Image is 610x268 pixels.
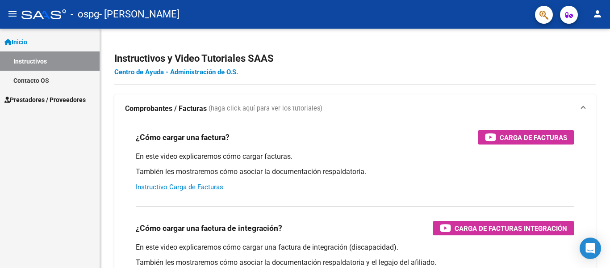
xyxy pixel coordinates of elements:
[136,258,574,268] p: También les mostraremos cómo asociar la documentación respaldatoria y el legajo del afiliado.
[592,9,603,19] mat-icon: person
[114,68,238,76] a: Centro de Ayuda - Administración de O.S.
[114,50,596,67] h2: Instructivos y Video Tutoriales SAAS
[136,167,574,177] p: También les mostraremos cómo asociar la documentación respaldatoria.
[71,4,99,24] span: - ospg
[4,95,86,105] span: Prestadores / Proveedores
[7,9,18,19] mat-icon: menu
[433,221,574,235] button: Carga de Facturas Integración
[136,152,574,162] p: En este video explicaremos cómo cargar facturas.
[209,104,322,114] span: (haga click aquí para ver los tutoriales)
[4,37,27,47] span: Inicio
[136,242,574,252] p: En este video explicaremos cómo cargar una factura de integración (discapacidad).
[136,222,282,234] h3: ¿Cómo cargar una factura de integración?
[500,132,567,143] span: Carga de Facturas
[136,183,223,191] a: Instructivo Carga de Facturas
[455,223,567,234] span: Carga de Facturas Integración
[125,104,207,114] strong: Comprobantes / Facturas
[136,131,230,144] h3: ¿Cómo cargar una factura?
[580,238,601,259] div: Open Intercom Messenger
[99,4,180,24] span: - [PERSON_NAME]
[114,94,596,123] mat-expansion-panel-header: Comprobantes / Facturas (haga click aquí para ver los tutoriales)
[478,130,574,145] button: Carga de Facturas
